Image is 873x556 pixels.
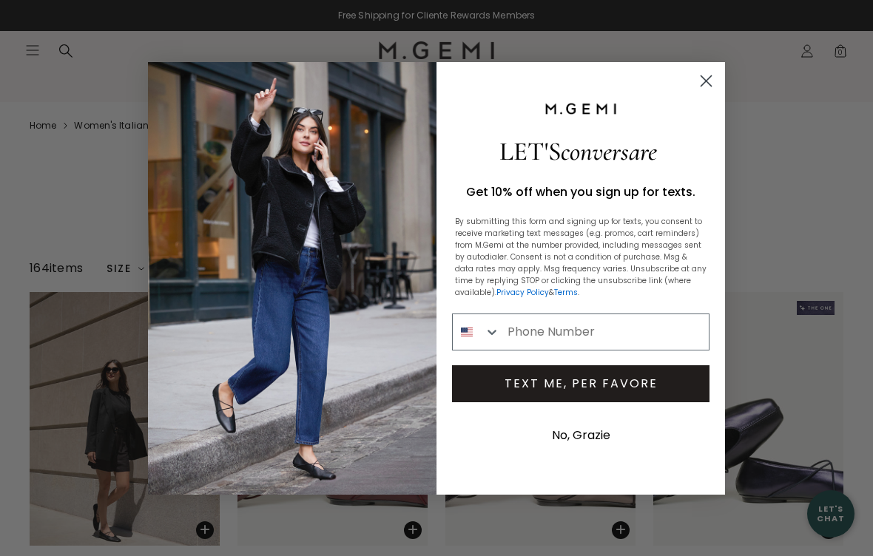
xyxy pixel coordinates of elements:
a: Privacy Policy [496,287,549,298]
img: United States [461,326,473,338]
p: By submitting this form and signing up for texts, you consent to receive marketing text messages ... [455,216,707,299]
button: TEXT ME, PER FAVORE [452,365,709,402]
img: M.Gemi [544,102,618,115]
span: Get 10% off when you sign up for texts. [466,183,695,200]
img: 8e0fdc03-8c87-4df5-b69c-a6dfe8fe7031.jpeg [148,62,437,495]
button: Search Countries [453,314,500,350]
input: Phone Number [500,314,709,350]
a: Terms [554,287,578,298]
button: Close dialog [693,68,719,94]
button: No, Grazie [545,417,618,454]
span: conversare [561,136,657,167]
span: LET'S [499,136,657,167]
